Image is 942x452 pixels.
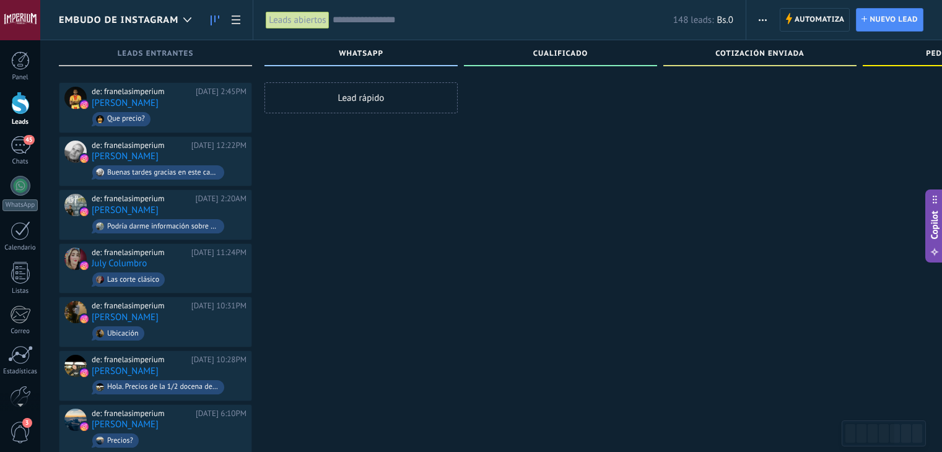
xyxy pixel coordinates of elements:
[754,8,772,32] button: Más
[715,50,805,58] span: Cotización enviada
[80,368,89,377] img: instagram.svg
[92,194,191,204] div: de: franelasimperium
[64,409,87,431] div: Diego Loreto
[196,194,246,204] div: [DATE] 2:20AM
[191,355,246,365] div: [DATE] 10:28PM
[80,207,89,216] img: instagram.svg
[107,383,219,391] div: Hola. Precios de la 1/2 docena de las mlb talla XL
[795,9,845,31] span: Automatiza
[59,14,178,26] span: Embudo de Instagram
[80,100,89,109] img: instagram.svg
[92,409,191,419] div: de: franelasimperium
[264,82,458,113] div: Lead rápido
[92,98,159,108] a: [PERSON_NAME]
[92,205,159,215] a: [PERSON_NAME]
[107,115,145,123] div: Que precio?
[673,14,714,26] span: 148 leads:
[2,118,38,126] div: Leads
[2,287,38,295] div: Listas
[196,409,246,419] div: [DATE] 6:10PM
[107,329,139,338] div: Ubicación
[470,50,651,60] div: Cualificado
[92,312,159,323] a: [PERSON_NAME]
[80,261,89,270] img: instagram.svg
[107,222,219,231] div: Podría darme información sobre las camisas y sus precios porfavor? 😁
[92,248,187,258] div: de: franelasimperium
[92,141,187,150] div: de: franelasimperium
[2,244,38,252] div: Calendario
[107,168,219,177] div: Buenas tardes gracias en este caso sería para emprender
[80,422,89,431] img: instagram.svg
[92,151,159,162] a: [PERSON_NAME]
[92,301,187,311] div: de: franelasimperium
[717,14,733,26] span: Bs.0
[107,437,133,445] div: Precios?
[204,8,225,32] a: Leads
[92,366,159,376] a: [PERSON_NAME]
[118,50,194,58] span: Leads Entrantes
[2,158,38,166] div: Chats
[271,50,451,60] div: WHATSAPP
[107,276,159,284] div: Las corte clásico
[870,9,918,31] span: Nuevo lead
[339,50,383,58] span: WHATSAPP
[92,87,191,97] div: de: franelasimperium
[64,248,87,270] div: July Columbro
[2,199,38,211] div: WhatsApp
[92,355,187,365] div: de: franelasimperium
[64,301,87,323] div: Jesus Moreno
[780,8,850,32] a: Automatiza
[2,74,38,82] div: Panel
[64,355,87,377] div: Reyes Ricardo Gonzalez Arreaza
[2,328,38,336] div: Correo
[191,301,246,311] div: [DATE] 10:31PM
[64,141,87,163] div: Andrés
[64,194,87,216] div: Royman Rivero
[80,315,89,323] img: instagram.svg
[92,419,159,430] a: [PERSON_NAME]
[191,141,246,150] div: [DATE] 12:22PM
[64,87,87,109] div: Elijah Pacheco
[533,50,588,58] span: Cualificado
[80,154,89,163] img: instagram.svg
[2,368,38,376] div: Estadísticas
[196,87,246,97] div: [DATE] 2:45PM
[266,11,329,29] div: Leads abiertos
[24,135,34,145] span: 45
[225,8,246,32] a: Lista
[22,418,32,428] span: 3
[669,50,850,60] div: Cotización enviada
[92,258,147,269] a: July Columbro
[191,248,246,258] div: [DATE] 11:24PM
[856,8,923,32] a: Nuevo lead
[65,50,246,60] div: Leads Entrantes
[928,211,941,240] span: Copilot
